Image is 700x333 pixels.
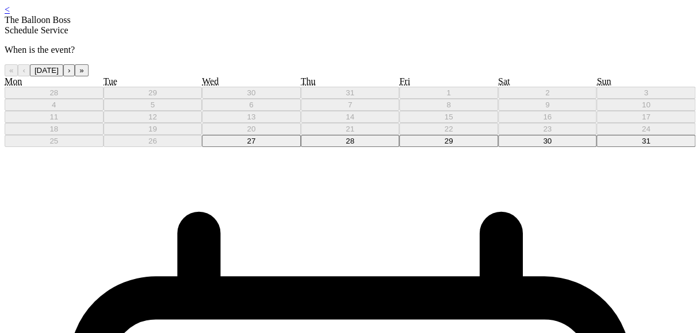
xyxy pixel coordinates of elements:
abbr: Friday [399,76,410,86]
button: August 15, 2025 [399,111,498,123]
abbr: July 30, 2025 [247,88,255,97]
button: August 1, 2025 [399,87,498,99]
abbr: August 14, 2025 [346,113,354,121]
abbr: August 9, 2025 [545,100,549,109]
button: August 31, 2025 [596,135,695,147]
button: August 26, 2025 [104,135,202,147]
abbr: August 29, 2025 [445,137,453,145]
div: Schedule Service [5,25,695,36]
abbr: July 29, 2025 [148,88,157,97]
abbr: July 31, 2025 [346,88,354,97]
button: July 28, 2025 [5,87,104,99]
p: When is the event? [5,45,695,55]
div: The Balloon Boss [5,15,695,25]
abbr: Thursday [301,76,316,86]
abbr: August 22, 2025 [445,125,453,133]
button: July 31, 2025 [301,87,400,99]
button: August 16, 2025 [498,111,597,123]
button: August 13, 2025 [202,111,301,123]
button: August 30, 2025 [498,135,597,147]
button: August 2, 2025 [498,87,597,99]
abbr: August 13, 2025 [247,113,255,121]
button: August 9, 2025 [498,99,597,111]
button: August 7, 2025 [301,99,400,111]
abbr: August 16, 2025 [543,113,552,121]
abbr: Tuesday [104,76,117,86]
button: August 21, 2025 [301,123,400,135]
button: August 3, 2025 [596,87,695,99]
abbr: August 15, 2025 [445,113,453,121]
abbr: August 19, 2025 [148,125,157,133]
button: July 30, 2025 [202,87,301,99]
abbr: August 26, 2025 [148,137,157,145]
button: August 23, 2025 [498,123,597,135]
abbr: August 1, 2025 [446,88,450,97]
button: › [63,64,75,76]
button: August 11, 2025 [5,111,104,123]
button: August 27, 2025 [202,135,301,147]
abbr: August 20, 2025 [247,125,255,133]
abbr: August 23, 2025 [543,125,552,133]
abbr: August 6, 2025 [249,100,253,109]
abbr: August 21, 2025 [346,125,354,133]
button: August 24, 2025 [596,123,695,135]
button: August 18, 2025 [5,123,104,135]
button: August 25, 2025 [5,135,104,147]
abbr: August 27, 2025 [247,137,255,145]
abbr: August 5, 2025 [151,100,155,109]
button: ‹ [18,64,29,76]
abbr: August 3, 2025 [644,88,648,97]
button: » [75,64,88,76]
a: < [5,5,10,14]
abbr: August 28, 2025 [346,137,354,145]
button: August 12, 2025 [104,111,202,123]
abbr: August 4, 2025 [52,100,56,109]
abbr: August 7, 2025 [348,100,352,109]
button: August 19, 2025 [104,123,202,135]
button: August 22, 2025 [399,123,498,135]
abbr: August 11, 2025 [49,113,58,121]
abbr: August 25, 2025 [49,137,58,145]
abbr: August 2, 2025 [545,88,549,97]
button: August 17, 2025 [596,111,695,123]
button: August 20, 2025 [202,123,301,135]
button: August 29, 2025 [399,135,498,147]
abbr: August 24, 2025 [642,125,651,133]
abbr: August 17, 2025 [642,113,651,121]
span: [DATE] [35,66,59,75]
button: August 5, 2025 [104,99,202,111]
abbr: Saturday [498,76,510,86]
button: August 10, 2025 [596,99,695,111]
button: August 6, 2025 [202,99,301,111]
button: August 8, 2025 [399,99,498,111]
abbr: Monday [5,76,22,86]
abbr: Wednesday [202,76,219,86]
abbr: August 12, 2025 [148,113,157,121]
abbr: Sunday [596,76,611,86]
button: August 4, 2025 [5,99,104,111]
button: July 29, 2025 [104,87,202,99]
abbr: August 30, 2025 [543,137,552,145]
button: August 28, 2025 [301,135,400,147]
abbr: July 28, 2025 [49,88,58,97]
abbr: August 18, 2025 [49,125,58,133]
button: [DATE] [30,64,63,76]
abbr: August 8, 2025 [446,100,450,109]
button: « [5,64,18,76]
abbr: August 10, 2025 [642,100,651,109]
button: August 14, 2025 [301,111,400,123]
abbr: August 31, 2025 [642,137,651,145]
